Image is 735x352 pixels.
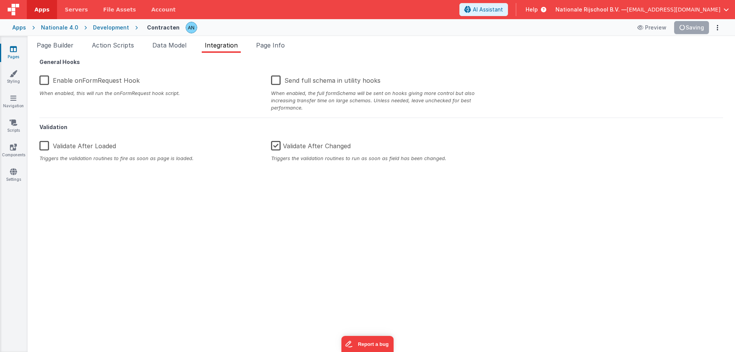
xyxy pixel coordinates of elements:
[205,41,238,49] span: Integration
[39,136,116,153] label: Validate After Loaded
[152,41,186,49] span: Data Model
[341,336,394,352] iframe: Marker.io feedback button
[555,6,627,13] span: Nationale Rijschool B.V. —
[39,155,260,162] div: Triggers the validation routines to fire as soon as page is loaded.
[41,24,78,31] div: Nationale 4.0
[256,41,285,49] span: Page Info
[526,6,538,13] span: Help
[186,22,197,33] img: f1d78738b441ccf0e1fcb79415a71bae
[473,6,503,13] span: AI Assistant
[674,21,709,34] button: Saving
[271,71,381,87] label: Send full schema in utility hooks
[12,24,26,31] div: Apps
[271,90,491,112] div: When enabled, the full formSchema will be sent on hooks giving more control but also increasing t...
[65,6,88,13] span: Servers
[459,3,508,16] button: AI Assistant
[39,71,140,87] label: Enable onFormRequest Hook
[555,6,729,13] button: Nationale Rijschool B.V. — [EMAIL_ADDRESS][DOMAIN_NAME]
[34,6,49,13] span: Apps
[147,25,180,30] h4: Contracten
[271,136,351,153] label: Validate After Changed
[712,22,723,33] button: Options
[39,118,723,130] h5: Validation
[93,24,129,31] div: Development
[92,41,134,49] span: Action Scripts
[627,6,720,13] span: [EMAIL_ADDRESS][DOMAIN_NAME]
[633,21,671,34] button: Preview
[271,155,491,162] div: Triggers the validation routines to run as soon as field has been changed.
[39,59,723,65] h5: General Hooks
[37,41,73,49] span: Page Builder
[103,6,136,13] span: File Assets
[39,90,260,97] div: When enabled, this will run the onFormRequest hook script.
